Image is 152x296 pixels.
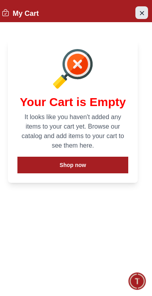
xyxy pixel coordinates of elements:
button: Shop now [17,157,128,173]
button: Close Account [135,6,148,19]
p: It looks like you haven't added any items to your cart yet. Browse our catalog and add items to y... [17,112,128,150]
h2: My Cart [2,8,39,19]
div: Chat Widget [129,273,146,290]
h1: Your Cart is Empty [17,95,128,109]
